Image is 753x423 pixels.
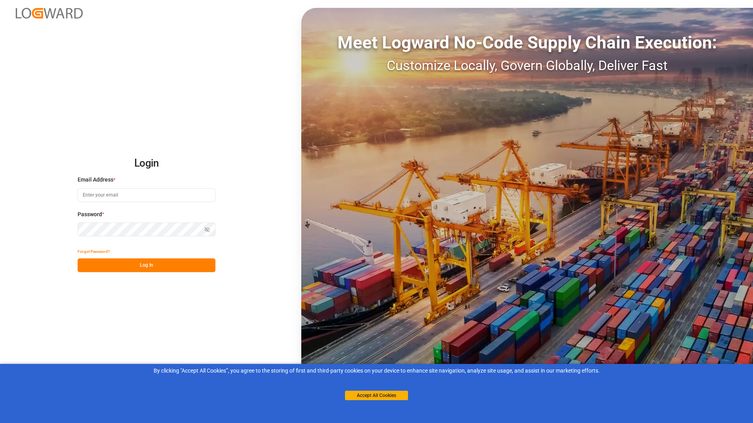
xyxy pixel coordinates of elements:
div: By clicking "Accept All Cookies”, you agree to the storing of first and third-party cookies on yo... [6,367,747,375]
div: Meet Logward No-Code Supply Chain Execution: [301,30,753,56]
button: Log In [78,258,215,272]
img: Logward_new_orange.png [16,8,83,19]
input: Enter your email [78,188,215,202]
div: Customize Locally, Govern Globally, Deliver Fast [301,56,753,76]
h2: Login [78,151,215,176]
span: Password [78,210,102,219]
span: Email Address [78,176,113,184]
button: Accept All Cookies [345,391,408,400]
button: Forgot Password? [78,245,110,258]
